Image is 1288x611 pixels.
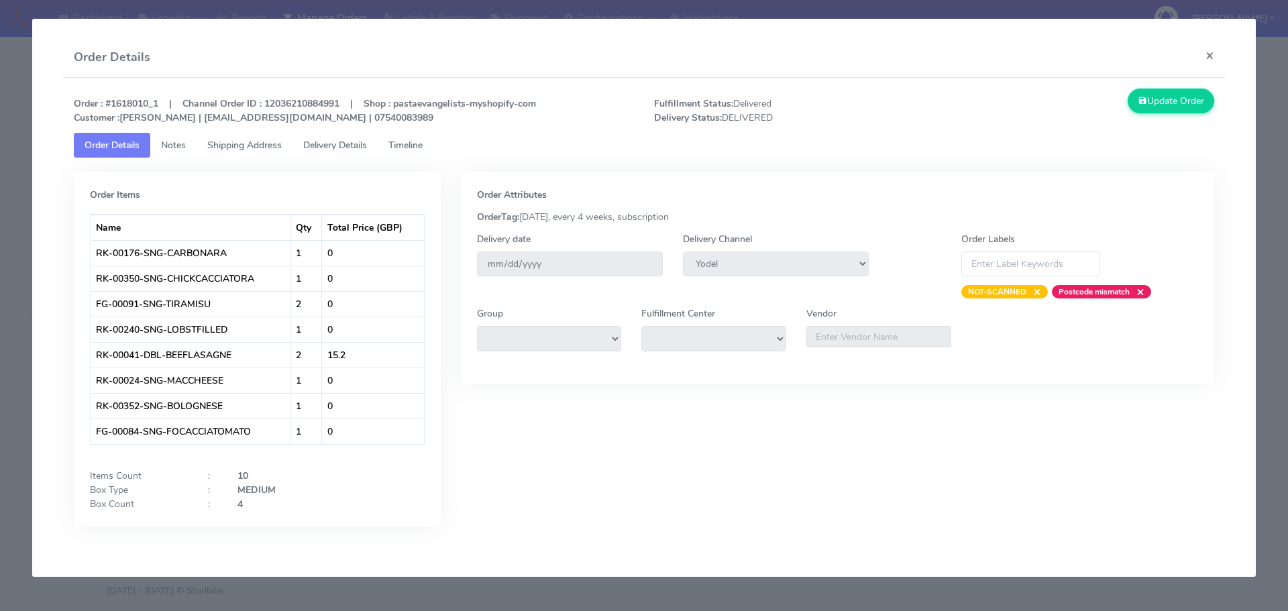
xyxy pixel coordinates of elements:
span: Delivery Details [303,139,367,152]
strong: Fulfillment Status: [654,97,733,110]
strong: OrderTag: [477,211,519,223]
div: : [198,497,227,511]
strong: Delivery Status: [654,111,722,124]
div: Box Count [80,497,198,511]
strong: Order Items [90,188,140,201]
td: 1 [290,317,322,342]
strong: Postcode mismatch [1059,286,1130,297]
td: 0 [322,317,423,342]
td: FG-00084-SNG-FOCACCIATOMATO [91,419,291,444]
span: Shipping Address [207,139,282,152]
button: Update Order [1128,89,1215,113]
ul: Tabs [74,133,1215,158]
th: Name [91,215,291,240]
td: RK-00352-SNG-BOLOGNESE [91,393,291,419]
span: × [1130,285,1144,298]
td: 1 [290,266,322,291]
td: RK-00176-SNG-CARBONARA [91,240,291,266]
div: : [198,469,227,483]
span: Timeline [388,139,423,152]
div: : [198,483,227,497]
span: Order Details [85,139,140,152]
td: 2 [290,342,322,368]
strong: 10 [237,469,248,482]
td: 0 [322,393,423,419]
input: Enter Vendor Name [806,326,951,347]
label: Delivery date [477,232,531,246]
strong: NOT-SCANNED [968,286,1026,297]
td: 0 [322,419,423,444]
label: Group [477,307,503,321]
td: 1 [290,393,322,419]
td: 1 [290,368,322,393]
td: 15.2 [322,342,423,368]
span: Delivered DELIVERED [644,97,934,125]
div: [DATE], every 4 weeks, subscription [467,210,1209,224]
span: × [1026,285,1041,298]
strong: Customer : [74,111,119,124]
strong: Order Attributes [477,188,547,201]
td: FG-00091-SNG-TIRAMISU [91,291,291,317]
input: Enter Label Keywords [961,252,1099,276]
td: 0 [322,240,423,266]
td: 0 [322,266,423,291]
span: Notes [161,139,186,152]
td: 2 [290,291,322,317]
label: Order Labels [961,232,1015,246]
strong: 4 [237,498,243,510]
td: RK-00024-SNG-MACCHEESE [91,368,291,393]
td: RK-00240-SNG-LOBSTFILLED [91,317,291,342]
div: Box Type [80,483,198,497]
th: Qty [290,215,322,240]
td: 0 [322,291,423,317]
label: Vendor [806,307,837,321]
h4: Order Details [74,48,150,66]
strong: Order : #1618010_1 | Channel Order ID : 12036210884991 | Shop : pastaevangelists-myshopify-com [P... [74,97,536,124]
td: 1 [290,240,322,266]
td: RK-00041-DBL-BEEFLASAGNE [91,342,291,368]
label: Delivery Channel [683,232,752,246]
strong: MEDIUM [237,484,276,496]
th: Total Price (GBP) [322,215,423,240]
button: Close [1195,38,1225,73]
label: Fulfillment Center [641,307,715,321]
td: 1 [290,419,322,444]
td: RK-00350-SNG-CHICKCACCIATORA [91,266,291,291]
td: 0 [322,368,423,393]
div: Items Count [80,469,198,483]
